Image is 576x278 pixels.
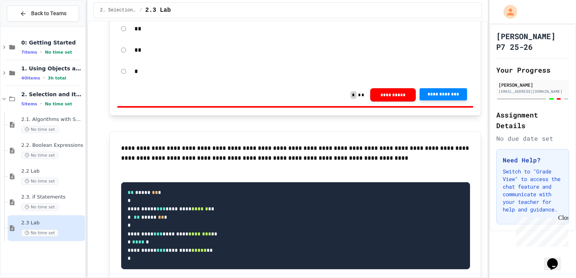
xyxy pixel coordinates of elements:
span: • [43,75,45,81]
iframe: chat widget [544,248,568,270]
span: • [40,101,42,107]
span: / [139,7,142,13]
h1: [PERSON_NAME] P7 25-26 [496,31,569,52]
span: No time set [21,126,58,133]
div: No due date set [496,134,569,143]
span: 1. Using Objects and Methods [21,65,84,72]
span: 5 items [21,102,37,106]
span: No time set [45,50,72,55]
span: • [40,49,42,55]
span: 2.3 Lab [145,6,171,15]
div: My Account [496,3,519,21]
h2: Assignment Details [496,110,569,131]
div: [EMAIL_ADDRESS][DOMAIN_NAME] [499,89,567,94]
span: 2.2. Boolean Expressions [21,142,84,149]
span: No time set [21,203,58,211]
span: 0: Getting Started [21,39,84,46]
p: Switch to "Grade View" to access the chat feature and communicate with your teacher for help and ... [503,168,563,213]
span: 2. Selection and Iteration [21,91,84,98]
span: No time set [21,178,58,185]
span: 2.3 Lab [21,220,84,226]
div: [PERSON_NAME] [499,81,567,88]
span: 7 items [21,50,37,55]
span: Back to Teams [31,10,66,17]
span: 40 items [21,76,40,81]
span: 3h total [48,76,66,81]
span: 2.2 Lab [21,168,84,175]
h3: Need Help? [503,156,563,165]
div: Chat with us now!Close [3,3,52,48]
span: 2. Selection and Iteration [100,7,136,13]
span: No time set [45,102,72,106]
h2: Your Progress [496,65,569,75]
span: 2.3. if Statements [21,194,84,200]
iframe: chat widget [513,214,568,247]
span: No time set [21,229,58,237]
span: No time set [21,152,58,159]
span: 2.1. Algorithms with Selection and Repetition [21,116,84,123]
